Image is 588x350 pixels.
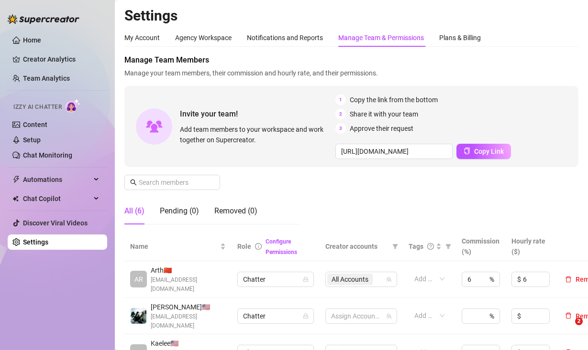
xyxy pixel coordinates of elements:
[23,219,88,227] a: Discover Viral Videos
[327,274,373,285] span: All Accounts
[255,243,262,250] span: info-circle
[124,54,578,66] span: Manage Team Members
[444,239,453,254] span: filter
[23,121,47,128] a: Content
[12,176,20,183] span: thunderbolt
[335,95,346,105] span: 1
[23,136,41,144] a: Setup
[332,274,368,285] span: All Accounts
[66,99,80,113] img: AI Chatter
[565,276,572,283] span: delete
[506,232,555,261] th: Hourly rate ($)
[214,205,257,217] div: Removed (0)
[124,7,578,25] h2: Settings
[427,243,434,250] span: question-circle
[8,14,79,24] img: logo-BBDzfeDw.svg
[464,148,470,154] span: copy
[325,241,388,252] span: Creator accounts
[23,151,72,159] a: Chat Monitoring
[247,32,323,43] div: Notifications and Reports
[124,232,232,261] th: Name
[130,241,218,252] span: Name
[565,312,572,319] span: delete
[23,74,70,82] a: Team Analytics
[124,32,160,43] div: My Account
[335,123,346,134] span: 3
[350,95,438,105] span: Copy the link from the bottom
[151,302,226,312] span: [PERSON_NAME] 🇺🇸
[23,238,48,246] a: Settings
[439,32,481,43] div: Plans & Billing
[23,36,41,44] a: Home
[335,109,346,119] span: 2
[12,195,19,202] img: Chat Copilot
[151,338,226,349] span: Kaelee 🇺🇸
[555,318,578,340] iframe: Intercom live chat
[445,244,451,249] span: filter
[243,272,308,286] span: Chatter
[151,312,226,330] span: [EMAIL_ADDRESS][DOMAIN_NAME]
[23,172,91,187] span: Automations
[124,205,144,217] div: All (6)
[386,313,392,319] span: team
[180,124,332,145] span: Add team members to your workspace and work together on Supercreator.
[338,32,424,43] div: Manage Team & Permissions
[124,68,578,78] span: Manage your team members, their commission and hourly rate, and their permissions.
[151,265,226,276] span: Arth 🇨🇳
[130,179,137,186] span: search
[474,148,504,155] span: Copy Link
[13,103,62,112] span: Izzy AI Chatter
[390,239,400,254] span: filter
[23,191,91,206] span: Chat Copilot
[243,309,308,323] span: Chatter
[392,244,398,249] span: filter
[180,108,335,120] span: Invite your team!
[23,52,100,67] a: Creator Analytics
[131,308,146,324] img: Kara Aguilera
[134,274,143,285] span: AR
[160,205,199,217] div: Pending (0)
[139,177,207,188] input: Search members
[386,276,392,282] span: team
[175,32,232,43] div: Agency Workspace
[456,144,511,159] button: Copy Link
[409,241,423,252] span: Tags
[350,109,418,119] span: Share it with your team
[456,232,506,261] th: Commission (%)
[575,318,583,325] span: 2
[350,123,413,134] span: Approve their request
[266,238,297,255] a: Configure Permissions
[303,313,309,319] span: lock
[303,276,309,282] span: lock
[237,243,251,250] span: Role
[151,276,226,294] span: [EMAIL_ADDRESS][DOMAIN_NAME]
